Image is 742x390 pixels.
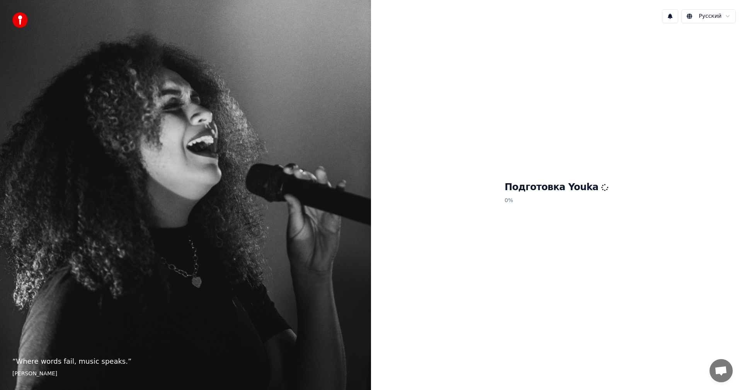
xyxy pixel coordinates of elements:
img: youka [12,12,28,28]
a: Открытый чат [710,359,733,382]
p: “ Where words fail, music speaks. ” [12,356,359,367]
footer: [PERSON_NAME] [12,370,359,378]
h1: Подготовка Youka [505,181,609,194]
p: 0 % [505,194,609,208]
